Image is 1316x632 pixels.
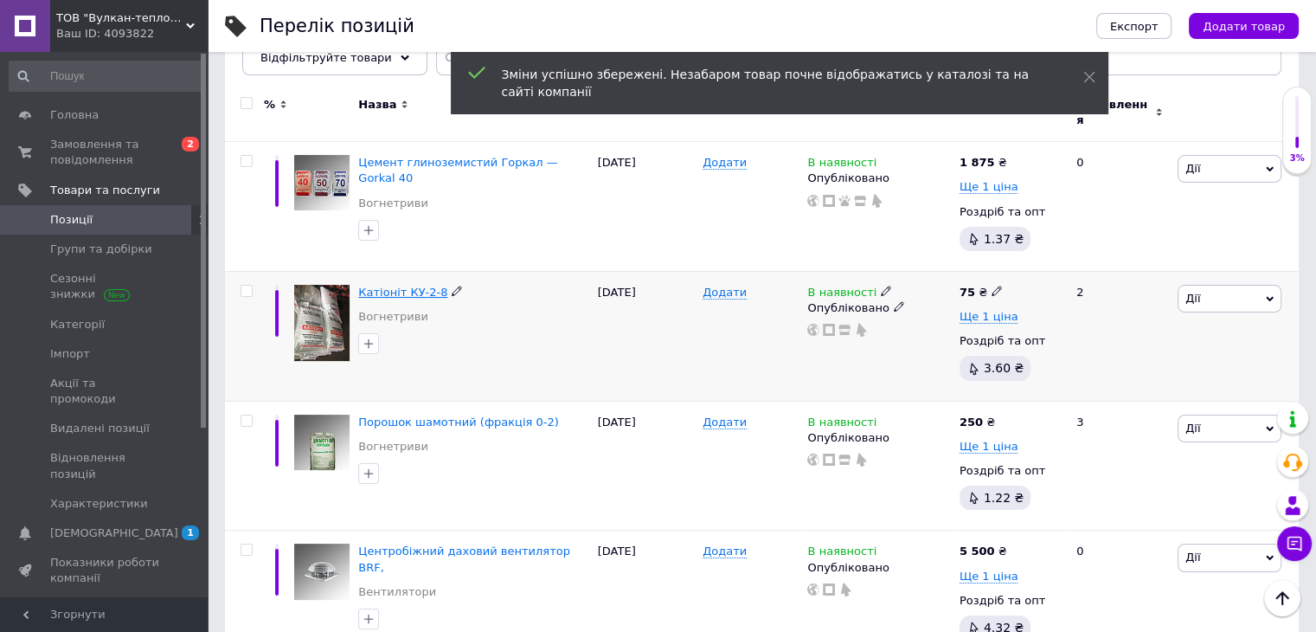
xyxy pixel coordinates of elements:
span: Категорії [50,317,105,332]
span: Додати товар [1203,20,1285,33]
button: Експорт [1096,13,1172,39]
span: Додати [703,416,747,429]
div: Перелік позицій [260,17,414,35]
span: Показники роботи компанії [50,555,160,586]
img: Цемент глиноземистый Горкал - Gorkal 40 [294,155,350,210]
span: Імпорт [50,346,90,362]
div: Ваш ID: 4093822 [56,26,208,42]
span: В наявності [807,416,876,434]
img: Катионит КУ-2-8 [294,285,350,361]
span: Відновлення позицій [50,450,160,481]
span: Акції та промокоди [50,376,160,407]
span: Замовлення [1076,97,1151,128]
img: Порошок шамотный (фракция 0-2) [294,415,350,470]
div: Роздріб та опт [960,463,1062,479]
span: Експорт [1110,20,1159,33]
div: ₴ [960,415,995,430]
span: Дії [1185,162,1200,175]
span: Додати [703,156,747,170]
b: 5 500 [960,545,995,558]
input: Пошук [9,61,204,92]
a: Вогнетриви [358,196,428,211]
span: В наявності [807,545,876,563]
span: В наявності [807,156,876,174]
div: [DATE] [594,401,698,531]
button: Додати товар [1189,13,1299,39]
span: ТОВ "Вулкан-теплоенерго" [56,10,186,26]
button: Наверх [1264,580,1300,616]
div: Роздріб та опт [960,593,1062,609]
a: Вогнетриви [358,309,428,325]
a: Цемент глиноземистий Горкал — Gorkal 40 [358,156,557,184]
div: Зміни успішно збережені. Незабаром товар почне відображатись у каталозі та на сайті компанії [502,66,1040,100]
span: Групи та добірки [50,242,152,257]
span: Головна [50,107,99,123]
a: Порошок шамотний (фракція 0-2) [358,416,558,429]
div: ₴ [960,155,1007,171]
div: 3 [1066,401,1173,531]
div: Опубліковано [807,560,950,576]
span: 3.60 ₴ [984,361,1024,375]
div: 0 [1066,142,1173,272]
a: Катіоніт КУ-2-8 [358,286,447,299]
div: Роздріб та опт [960,204,1062,220]
span: Додати [703,545,747,558]
span: Дії [1185,292,1200,305]
span: Позиції [50,212,93,228]
span: [DEMOGRAPHIC_DATA] [50,526,178,541]
span: Ще 1 ціна [960,440,1018,454]
span: 2 [182,137,199,152]
span: 1 [182,526,199,540]
img: Центробежный крышный вентилятор BRF [294,544,350,599]
div: 3% [1283,152,1311,164]
input: Пошук по назві позиції, артикулу і пошуковим запитам [436,41,1281,75]
span: Видалені позиції [50,421,150,436]
span: Дії [1185,551,1200,564]
div: ₴ [960,544,1007,559]
div: Роздріб та опт [960,333,1062,349]
b: 1 875 [960,156,995,169]
div: Опубліковано [807,430,950,446]
div: ₴ [960,285,1003,300]
b: 75 [960,286,975,299]
div: [DATE] [594,142,698,272]
span: Відфільтруйте товари [260,51,392,64]
a: Центробіжний даховий вентилятор BRF, [358,545,570,573]
b: 250 [960,416,983,429]
span: В наявності [807,286,876,304]
span: Замовлення та повідомлення [50,137,160,168]
span: Дії [1185,422,1200,435]
span: Ще 1 ціна [960,570,1018,584]
span: Сезонні знижки [50,271,160,302]
div: 2 [1066,271,1173,401]
span: Товари та послуги [50,183,160,198]
div: [DATE] [594,271,698,401]
span: Назва [358,97,396,113]
span: 1.22 ₴ [984,491,1024,505]
span: Характеристики [50,496,148,512]
span: 1.37 ₴ [984,232,1024,246]
span: Ще 1 ціна [960,310,1018,324]
span: Додати [703,286,747,300]
span: % [264,97,275,113]
div: Опубліковано [807,171,950,186]
a: Вогнетриви [358,439,428,455]
button: Чат з покупцем [1277,526,1312,561]
span: Ще 1 ціна [960,180,1018,194]
a: Вентилятори [358,584,436,600]
div: Опубліковано [807,300,950,316]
